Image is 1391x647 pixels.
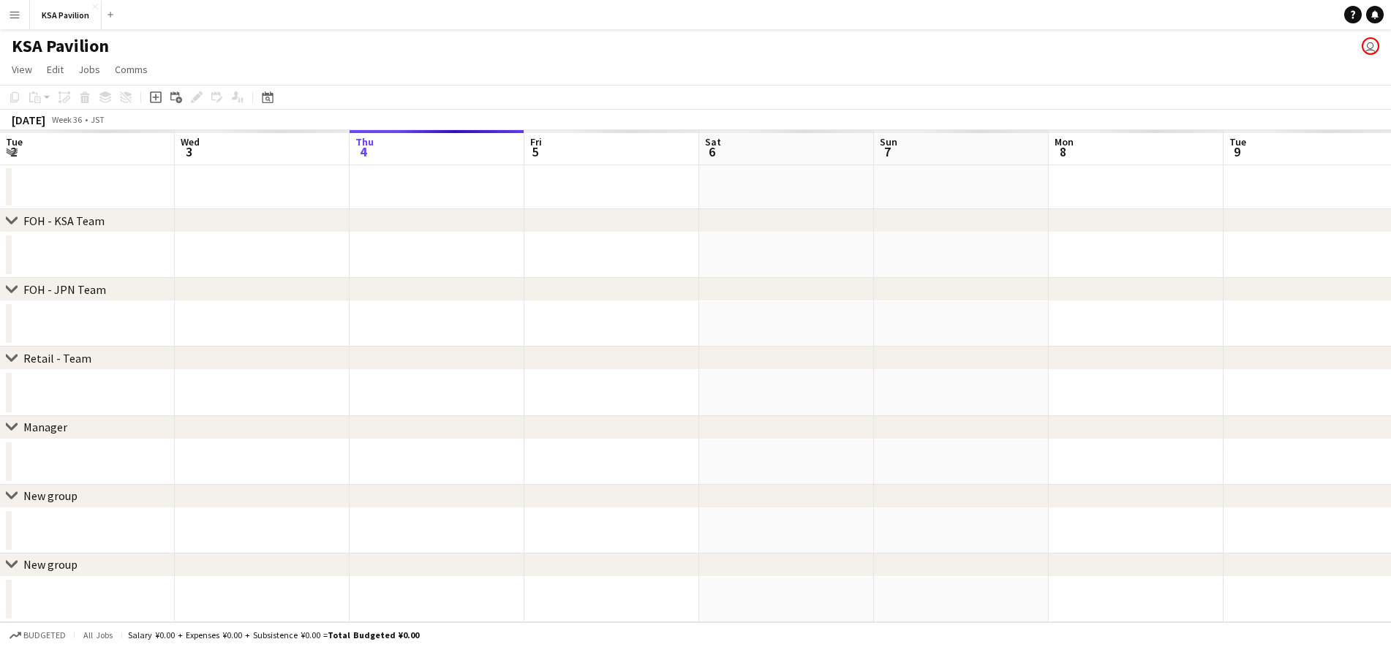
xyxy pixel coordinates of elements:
span: 4 [353,143,374,160]
span: Thu [355,135,374,148]
span: 7 [878,143,897,160]
span: 5 [528,143,542,160]
span: All jobs [80,629,116,640]
div: New group [23,558,78,572]
app-user-avatar: Yousef Alabdulmuhsin [1362,37,1379,55]
a: Comms [109,60,154,79]
div: [DATE] [12,113,45,127]
span: Budgeted [23,630,66,640]
button: KSA Pavilion [30,1,102,29]
span: Fri [530,135,542,148]
span: Week 36 [48,114,85,125]
span: 2 [4,143,23,160]
span: Wed [181,135,200,148]
span: Mon [1055,135,1074,148]
span: View [12,63,32,76]
span: Sun [880,135,897,148]
span: Comms [115,63,148,76]
span: 9 [1227,143,1246,160]
span: Tue [6,135,23,148]
span: 8 [1052,143,1074,160]
div: FOH - JPN Team [23,282,106,297]
span: 6 [703,143,721,160]
span: Jobs [78,63,100,76]
div: Retail - Team [23,351,91,366]
a: View [6,60,38,79]
h1: KSA Pavilion [12,35,109,57]
div: JST [91,114,105,125]
button: Budgeted [7,627,68,643]
span: Edit [47,63,64,76]
div: New group [23,488,78,503]
div: FOH - KSA Team [23,213,105,228]
a: Edit [41,60,69,79]
span: Total Budgeted ¥0.00 [328,629,419,640]
div: Salary ¥0.00 + Expenses ¥0.00 + Subsistence ¥0.00 = [128,629,419,640]
span: Sat [705,135,721,148]
span: 3 [178,143,200,160]
a: Jobs [72,60,106,79]
div: Manager [23,420,67,434]
span: Tue [1229,135,1246,148]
